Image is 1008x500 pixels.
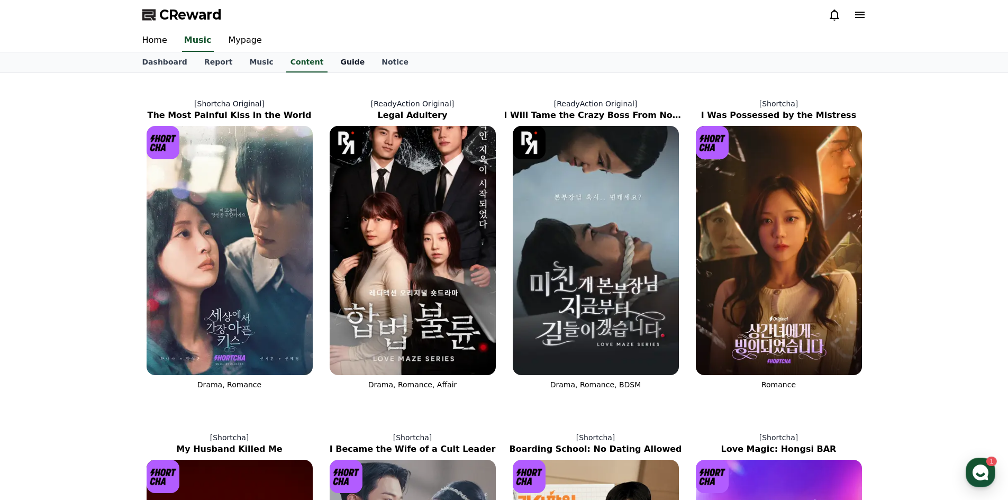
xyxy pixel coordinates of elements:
a: Dashboard [134,52,196,72]
span: Settings [157,351,183,360]
img: [object Object] Logo [330,126,363,159]
span: Messages [88,352,119,360]
img: [object Object] Logo [147,126,180,159]
span: Home [27,351,46,360]
a: [ReadyAction Original] Legal Adultery Legal Adultery [object Object] Logo Drama, Romance, Affair [321,90,504,398]
img: [object Object] Logo [696,460,729,493]
h2: My Husband Killed Me [138,443,321,456]
img: Legal Adultery [330,126,496,375]
h2: Love Magic: Hongsi BAR [687,443,870,456]
h2: I Will Tame the Crazy Boss From Now On [504,109,687,122]
p: [Shortcha Original] [138,98,321,109]
a: [ReadyAction Original] I Will Tame the Crazy Boss From Now On I Will Tame the Crazy Boss From Now... [504,90,687,398]
h2: I Became the Wife of a Cult Leader [321,443,504,456]
img: [object Object] Logo [696,126,729,159]
img: The Most Painful Kiss in the World [147,126,313,375]
h2: Legal Adultery [321,109,504,122]
img: I Was Possessed by the Mistress [696,126,862,375]
h2: Boarding School: No Dating Allowed [504,443,687,456]
span: Drama, Romance, Affair [368,380,457,389]
img: I Will Tame the Crazy Boss From Now On [513,126,679,375]
span: Drama, Romance, BDSM [550,380,641,389]
a: [Shortcha Original] The Most Painful Kiss in the World The Most Painful Kiss in the World [object... [138,90,321,398]
img: [object Object] Logo [147,460,180,493]
span: Romance [761,380,796,389]
p: [ReadyAction Original] [504,98,687,109]
a: Home [134,30,176,52]
a: Mypage [220,30,270,52]
a: CReward [142,6,222,23]
span: CReward [159,6,222,23]
a: Home [3,335,70,362]
span: Drama, Romance [197,380,261,389]
p: [Shortcha] [321,432,504,443]
p: [Shortcha] [138,432,321,443]
h2: I Was Possessed by the Mistress [687,109,870,122]
p: [Shortcha] [504,432,687,443]
p: [Shortcha] [687,98,870,109]
a: Settings [137,335,203,362]
a: Music [182,30,214,52]
p: [Shortcha] [687,432,870,443]
h2: The Most Painful Kiss in the World [138,109,321,122]
img: [object Object] Logo [330,460,363,493]
span: 1 [107,335,111,343]
a: Report [196,52,241,72]
a: [Shortcha] I Was Possessed by the Mistress I Was Possessed by the Mistress [object Object] Logo R... [687,90,870,398]
a: Notice [373,52,417,72]
a: Guide [332,52,373,72]
img: [object Object] Logo [513,126,546,159]
a: Content [286,52,328,72]
img: [object Object] Logo [513,460,546,493]
p: [ReadyAction Original] [321,98,504,109]
a: Music [241,52,281,72]
a: 1Messages [70,335,137,362]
